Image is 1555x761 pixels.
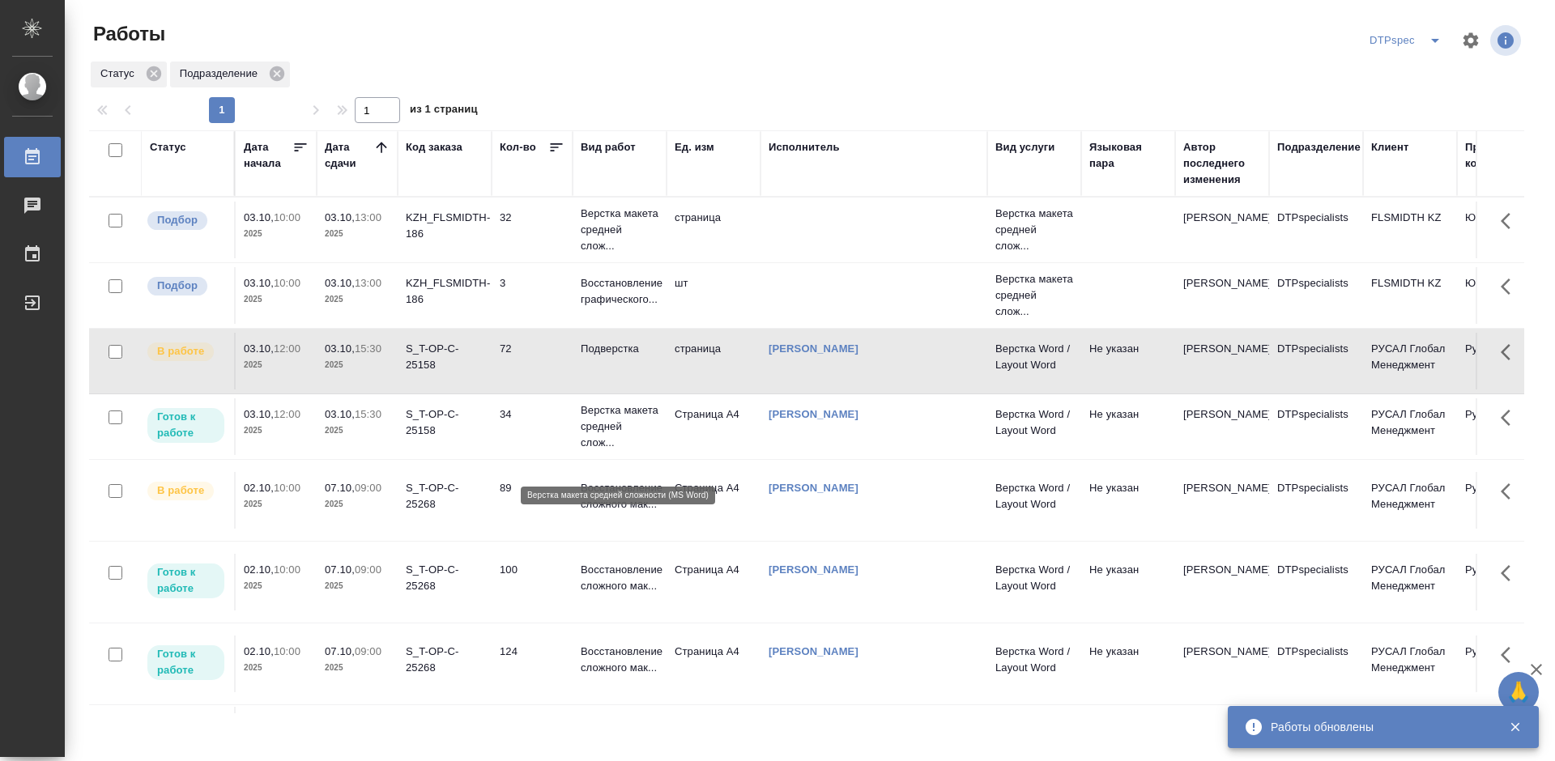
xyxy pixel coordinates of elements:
[1498,672,1539,712] button: 🙏
[325,423,390,439] p: 2025
[355,563,381,576] p: 09:00
[89,21,165,47] span: Работы
[1457,202,1551,258] td: Юридический
[325,357,390,373] p: 2025
[492,636,573,692] td: 124
[1491,636,1530,674] button: Здесь прячутся важные кнопки
[1175,202,1269,258] td: [PERSON_NAME]
[325,211,355,223] p: 03.10,
[244,578,309,594] p: 2025
[1371,562,1449,594] p: РУСАЛ Глобал Менеджмент
[581,480,658,512] p: Восстановление сложного мак...
[406,406,484,439] div: S_T-OP-C-25158
[244,423,309,439] p: 2025
[325,139,373,172] div: Дата сдачи
[995,480,1073,512] p: Верстка Word / Layout Word
[1081,398,1175,455] td: Не указан
[244,496,309,512] p: 2025
[355,408,381,420] p: 15:30
[1465,139,1543,172] div: Проектная команда
[355,342,381,355] p: 15:30
[500,139,536,155] div: Кол-во
[581,275,658,308] p: Восстановление графического...
[581,139,636,155] div: Вид работ
[1371,275,1449,291] p: FLSMIDTH KZ
[769,482,858,494] a: [PERSON_NAME]
[675,139,714,155] div: Ед. изм
[769,563,858,576] a: [PERSON_NAME]
[274,342,300,355] p: 12:00
[667,636,760,692] td: Страница А4
[1081,333,1175,389] td: Не указан
[410,100,478,123] span: из 1 страниц
[244,226,309,242] p: 2025
[274,211,300,223] p: 10:00
[492,267,573,324] td: 3
[1457,472,1551,529] td: Русал
[1175,398,1269,455] td: [PERSON_NAME]
[1269,333,1363,389] td: DTPspecialists
[325,408,355,420] p: 03.10,
[581,562,658,594] p: Восстановление сложного мак...
[274,408,300,420] p: 12:00
[325,578,390,594] p: 2025
[1175,267,1269,324] td: [PERSON_NAME]
[667,202,760,258] td: страница
[769,139,840,155] div: Исполнитель
[995,644,1073,676] p: Верстка Word / Layout Word
[1183,139,1261,188] div: Автор последнего изменения
[325,342,355,355] p: 03.10,
[157,646,215,678] p: Готов к работе
[1491,202,1530,240] button: Здесь прячутся важные кнопки
[274,645,300,657] p: 10:00
[1089,139,1167,172] div: Языковая пара
[325,563,355,576] p: 07.10,
[1371,341,1449,373] p: РУСАЛ Глобал Менеджмент
[355,277,381,289] p: 13:00
[91,62,167,87] div: Статус
[157,343,204,359] p: В работе
[274,563,300,576] p: 10:00
[581,402,658,451] p: Верстка макета средней слож...
[1457,636,1551,692] td: Русал
[406,562,484,594] div: S_T-OP-C-25268
[1457,398,1551,455] td: Русал
[995,271,1073,320] p: Верстка макета средней слож...
[492,398,573,455] td: 34
[274,482,300,494] p: 10:00
[146,406,226,444] div: Исполнитель может приступить к работе
[157,278,198,294] p: Подбор
[244,277,274,289] p: 03.10,
[1269,472,1363,529] td: DTPspecialists
[355,211,381,223] p: 13:00
[406,139,462,155] div: Код заказа
[1081,554,1175,610] td: Не указан
[1371,480,1449,512] p: РУСАЛ Глобал Менеджмент
[244,211,274,223] p: 03.10,
[355,482,381,494] p: 09:00
[146,275,226,297] div: Можно подбирать исполнителей
[1371,644,1449,676] p: РУСАЛ Глобал Менеджмент
[667,333,760,389] td: страница
[150,139,186,155] div: Статус
[146,562,226,600] div: Исполнитель может приступить к работе
[995,139,1055,155] div: Вид услуги
[581,341,658,357] p: Подверстка
[1271,719,1485,735] div: Работы обновлены
[667,554,760,610] td: Страница А4
[769,645,858,657] a: [PERSON_NAME]
[157,409,215,441] p: Готов к работе
[146,644,226,682] div: Исполнитель может приступить к работе
[1371,210,1449,226] p: FLSMIDTH KZ
[492,333,573,389] td: 72
[157,483,204,499] p: В работе
[325,496,390,512] p: 2025
[995,406,1073,439] p: Верстка Word / Layout Word
[1175,333,1269,389] td: [PERSON_NAME]
[995,341,1073,373] p: Верстка Word / Layout Word
[244,660,309,676] p: 2025
[406,644,484,676] div: S_T-OP-C-25268
[244,291,309,308] p: 2025
[1269,202,1363,258] td: DTPspecialists
[274,277,300,289] p: 10:00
